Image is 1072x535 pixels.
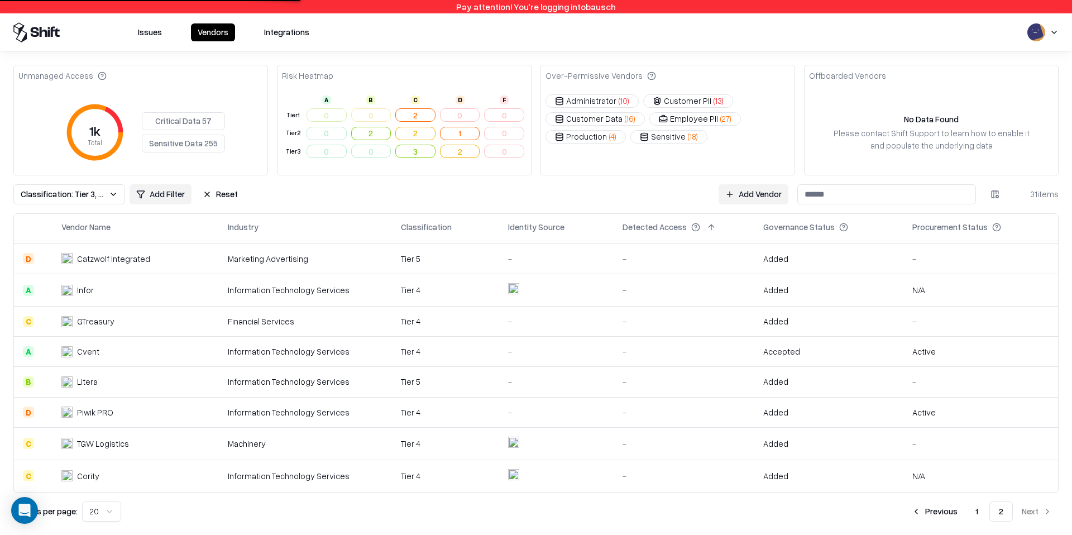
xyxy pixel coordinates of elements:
[23,253,34,264] div: D
[903,397,1058,427] td: Active
[508,283,519,294] img: entra.microsoft.com
[228,407,383,418] div: Information Technology Services
[1014,188,1059,200] div: 31 items
[191,23,235,41] button: Vendors
[228,221,259,233] div: Industry
[912,376,1049,388] div: -
[649,112,741,126] button: Employee PII(27)
[61,221,111,233] div: Vendor Name
[395,145,435,158] button: 3
[966,501,987,522] button: 1
[142,135,225,152] button: Sensitive Data 255
[508,469,519,480] img: entra.microsoft.com
[763,284,788,296] div: Added
[228,284,383,296] div: Information Technology Services
[904,113,959,125] div: No Data Found
[623,346,745,357] div: -
[88,138,102,147] tspan: Total
[440,127,480,140] button: 1
[763,316,788,327] div: Added
[401,253,490,265] div: Tier 5
[500,95,509,104] div: F
[11,497,38,524] div: Open Intercom Messenger
[89,122,100,138] tspan: 1k
[61,316,73,327] img: GTreasury
[912,438,1049,450] div: -
[366,95,375,104] div: B
[903,337,1058,367] td: Active
[23,376,34,388] div: B
[395,108,435,122] button: 2
[623,221,687,233] div: Detected Access
[912,253,1049,265] div: -
[401,438,490,450] div: Tier 4
[719,184,788,204] a: Add Vendor
[643,94,733,108] button: Customer PII(13)
[763,376,788,388] div: Added
[284,147,302,156] div: Tier 3
[508,376,605,388] div: -
[623,407,745,418] div: -
[630,130,707,144] button: Sensitive(18)
[508,437,519,448] img: entra.microsoft.com
[130,184,192,204] button: Add Filter
[545,130,626,144] button: Production(4)
[905,501,1059,522] nav: pagination
[131,23,169,41] button: Issues
[228,470,383,482] div: Information Technology Services
[831,127,1031,151] div: Please contact Shift Support to learn how to enable it and populate the underlying data
[401,346,490,357] div: Tier 4
[619,95,629,107] span: ( 10 )
[77,376,98,388] div: Litera
[23,346,34,357] div: A
[545,112,645,126] button: Customer Data(16)
[623,470,745,482] div: -
[228,253,383,265] div: Marketing Advertising
[508,346,605,357] div: -
[18,70,107,82] div: Unmanaged Access
[905,501,964,522] button: Previous
[545,94,639,108] button: Administrator(10)
[623,438,745,450] div: -
[688,131,698,142] span: ( 18 )
[763,221,835,233] div: Governance Status
[77,407,113,418] div: Piwik PRO
[763,438,788,450] div: Added
[142,112,225,130] button: Critical Data 57
[284,128,302,138] div: Tier 2
[13,505,78,517] p: Results per page:
[61,376,73,388] img: Litera
[763,346,800,357] div: Accepted
[228,438,383,450] div: Machinery
[23,438,34,449] div: C
[989,501,1013,522] button: 2
[623,316,745,327] div: -
[77,470,99,482] div: Cority
[23,285,34,296] div: A
[401,376,490,388] div: Tier 5
[77,438,129,450] div: TGW Logistics
[411,95,420,104] div: C
[228,376,383,388] div: Information Technology Services
[912,316,1049,327] div: -
[23,316,34,327] div: C
[61,253,73,264] img: Catzwolf Integrated
[282,70,333,82] div: Risk Heatmap
[23,407,34,418] div: D
[508,253,605,265] div: -
[61,470,73,481] img: Cority
[912,221,988,233] div: Procurement Status
[77,284,94,296] div: Infor
[763,253,788,265] div: Added
[61,346,73,357] img: Cvent
[395,127,435,140] button: 2
[401,221,452,233] div: Classification
[228,346,383,357] div: Information Technology Services
[903,274,1058,307] td: N/A
[714,95,724,107] span: ( 13 )
[763,407,788,418] div: Added
[763,470,788,482] div: Added
[23,470,34,481] div: C
[623,376,745,388] div: -
[61,285,73,296] img: Infor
